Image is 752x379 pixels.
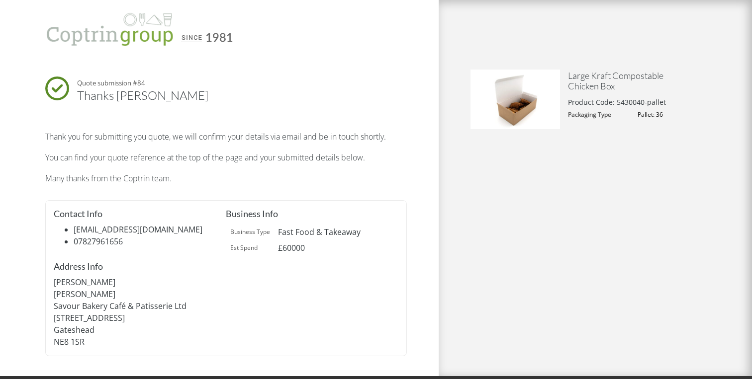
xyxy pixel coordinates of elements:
p: Product Code: 5430040-pallet [568,97,666,107]
small: Quote submission #84 [77,78,145,87]
h4: Contact Info [54,209,226,220]
h4: Address Info [54,261,226,272]
p: You can find your quote reference at the top of the page and your submitted details below. [45,152,407,163]
li: 07827961656 [74,235,226,247]
p: [PERSON_NAME] [54,288,226,300]
img: Large-Kraft-Chicken-Box-with-Chicken-and-Chips-400x267.jpg [470,70,560,129]
h1: Thanks [PERSON_NAME] [77,88,208,103]
p: Thank you for submitting you quote, we will confirm your details via email and be in touch shortly. [45,131,407,143]
h4: Business Info [226,209,398,220]
p: Gateshead [54,324,226,336]
td: Fast Food & Takeaway [274,224,365,240]
p: NE8 1SR [54,336,226,348]
img: Coptrin Group [45,7,245,53]
p: [PERSON_NAME] [54,276,226,288]
p: Many thanks from the Coptrin team. [45,172,407,184]
a: Large Kraft Compostable Chicken Box [568,70,663,92]
td: £60000 [274,240,365,256]
li: [EMAIL_ADDRESS][DOMAIN_NAME] [74,224,226,235]
td: Business Type [226,224,275,240]
p: [STREET_ADDRESS] [54,312,226,324]
td: Est Spend [226,240,275,256]
p: Savour Bakery Café & Patisserie Ltd [54,300,226,312]
dt: Packaging Type [568,111,626,118]
dd: Pallet: 36 [638,111,707,118]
